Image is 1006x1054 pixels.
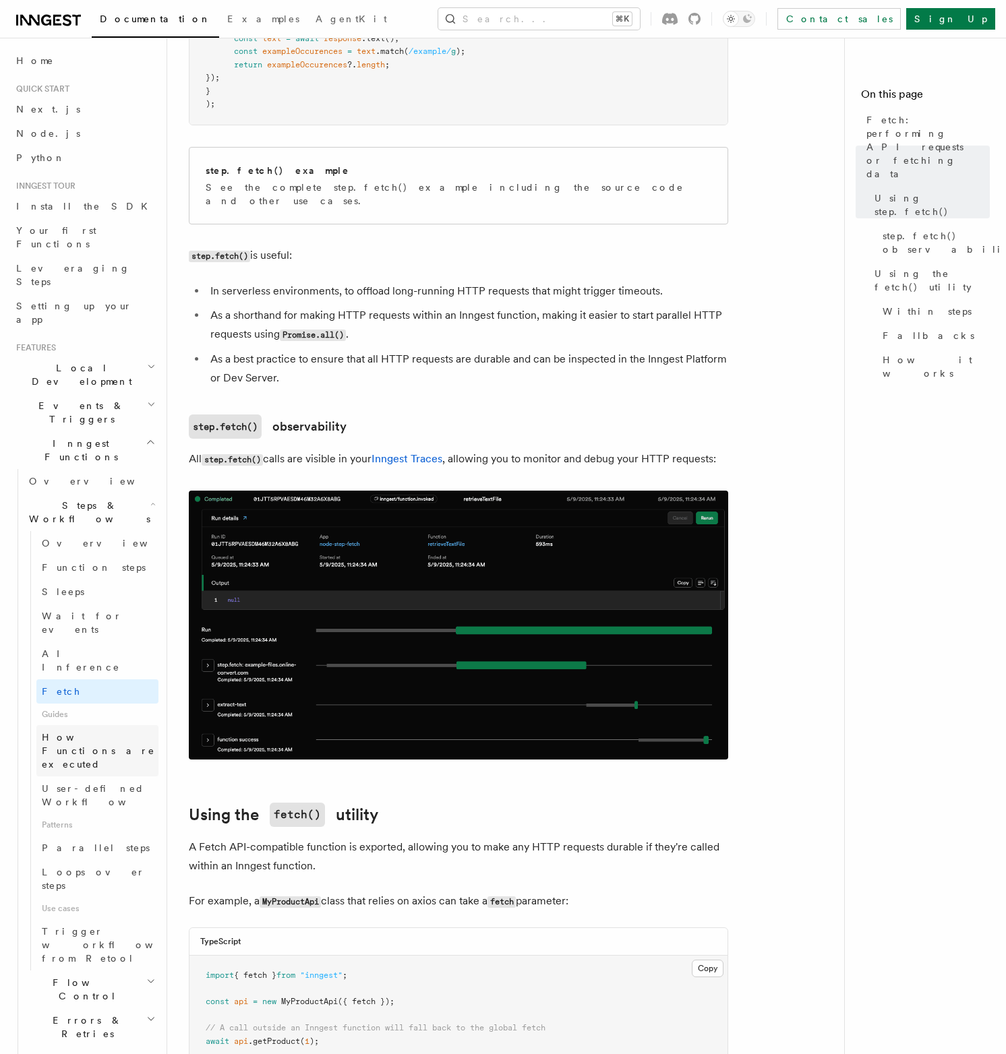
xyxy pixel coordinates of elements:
[24,499,150,526] span: Steps & Workflows
[438,8,640,30] button: Search...⌘K
[883,305,972,318] span: Within steps
[206,1023,545,1032] span: // A call outside an Inngest function will fall back to the global fetch
[866,113,990,181] span: Fetch: performing API requests or fetching data
[24,970,158,1008] button: Flow Control
[36,642,158,679] a: AI Inference
[42,842,150,853] span: Parallel steps
[692,960,723,977] button: Copy
[206,73,220,82] span: });
[11,146,158,170] a: Python
[202,454,263,466] code: step.fetch()
[36,604,158,642] a: Wait for events
[42,611,122,635] span: Wait for events
[295,34,319,43] span: await
[219,4,307,36] a: Examples
[276,970,295,980] span: from
[280,330,346,341] code: Promise.all()
[883,353,990,380] span: How it works
[42,926,190,964] span: Trigger workflows from Retool
[861,108,990,186] a: Fetch: performing API requests or fetching data
[24,1014,146,1041] span: Errors & Retries
[24,531,158,970] div: Steps & Workflows
[189,803,378,827] a: Using thefetch()utility
[861,86,990,108] h4: On this page
[92,4,219,38] a: Documentation
[206,99,215,108] span: );
[456,46,465,56] span: );
[189,246,728,266] p: is useful:
[36,725,158,776] a: How Functions are executed
[200,936,241,947] h3: TypeScript
[234,60,262,69] span: return
[16,201,156,212] span: Install the SDK
[262,34,281,43] span: text
[11,256,158,294] a: Leveraging Steps
[16,104,80,115] span: Next.js
[11,356,158,394] button: Local Development
[270,803,325,827] code: fetch()
[234,46,258,56] span: const
[234,34,258,43] span: const
[36,814,158,836] span: Patterns
[869,261,990,299] a: Using the fetch() utility
[206,164,350,177] h2: step.fetch() example
[100,13,211,24] span: Documentation
[906,8,995,30] a: Sign Up
[286,34,291,43] span: =
[42,732,155,770] span: How Functions are executed
[11,342,56,353] span: Features
[309,1036,319,1046] span: );
[36,531,158,555] a: Overview
[36,679,158,704] a: Fetch
[267,60,347,69] span: exampleOccurences
[42,686,81,697] span: Fetch
[253,997,258,1006] span: =
[409,46,451,56] span: /example/
[316,13,387,24] span: AgentKit
[338,997,394,1006] span: ({ fetch });
[347,46,352,56] span: =
[36,704,158,725] span: Guides
[451,46,456,56] span: g
[16,301,132,325] span: Setting up your app
[16,128,80,139] span: Node.js
[347,60,357,69] span: ?.
[376,46,404,56] span: .match
[206,86,210,96] span: }
[36,776,158,814] a: User-defined Workflows
[613,12,632,26] kbd: ⌘K
[300,1036,305,1046] span: (
[11,97,158,121] a: Next.js
[877,299,990,323] a: Within steps
[11,431,158,469] button: Inngest Functions
[777,8,901,30] a: Contact sales
[869,186,990,224] a: Using step.fetch()
[11,437,146,464] span: Inngest Functions
[227,13,299,24] span: Examples
[305,1036,309,1046] span: 1
[42,538,181,549] span: Overview
[16,152,65,163] span: Python
[877,348,990,385] a: How it works
[24,469,158,493] a: Overview
[883,329,974,342] span: Fallbacks
[11,194,158,218] a: Install the SDK
[189,838,728,875] p: A Fetch API-compatible function is exported, allowing you to make any HTTP requests durable if th...
[206,970,234,980] span: import
[234,1036,248,1046] span: api
[189,449,728,469] p: All calls are visible in your , allowing you to monitor and debug your HTTP requests:
[42,562,146,573] span: Function steps
[206,306,728,344] li: As a shorthand for making HTTP requests within an Inngest function, making it easier to start par...
[11,121,158,146] a: Node.js
[234,997,248,1006] span: api
[36,836,158,860] a: Parallel steps
[206,997,229,1006] span: const
[723,11,755,27] button: Toggle dark mode
[36,860,158,898] a: Loops over steps
[262,997,276,1006] span: new
[206,350,728,387] li: As a best practice to ensure that all HTTP requests are durable and can be inspected in the Innge...
[11,394,158,431] button: Events & Triggers
[324,34,361,43] span: response
[11,49,158,73] a: Home
[11,84,69,94] span: Quick start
